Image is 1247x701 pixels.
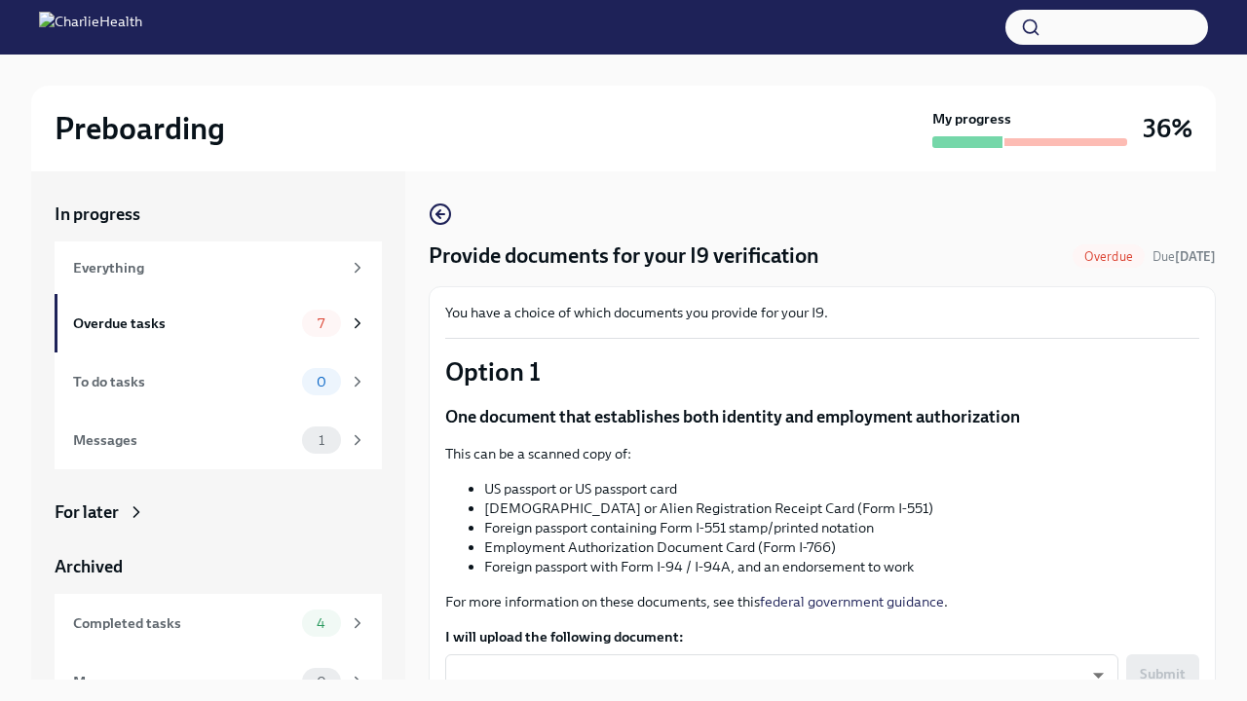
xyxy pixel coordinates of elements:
div: Overdue tasks [73,313,294,334]
span: 0 [305,375,338,389]
li: [DEMOGRAPHIC_DATA] or Alien Registration Receipt Card (Form I-551) [484,498,1199,518]
div: Messages [73,429,294,451]
span: Overdue [1073,249,1145,264]
div: Messages [73,671,294,692]
a: Everything [55,241,382,294]
div: To do tasks [73,371,294,392]
p: You have a choice of which documents you provide for your I9. [445,303,1199,322]
p: This can be a scanned copy of: [445,444,1199,463]
div: Everything [73,257,341,278]
div: ​ [445,654,1118,693]
strong: My progress [932,109,1011,129]
strong: [DATE] [1175,249,1216,264]
a: Completed tasks4 [55,594,382,652]
p: For more information on these documents, see this . [445,592,1199,611]
a: To do tasks0 [55,352,382,411]
span: August 25th, 2025 06:00 [1153,247,1216,266]
p: One document that establishes both identity and employment authorization [445,405,1199,428]
span: 7 [306,316,336,331]
a: Archived [55,555,382,578]
h3: 36% [1143,111,1192,146]
span: 1 [307,433,336,448]
a: For later [55,500,382,524]
span: 0 [305,675,338,689]
li: Employment Authorization Document Card (Form I-766) [484,537,1199,557]
a: In progress [55,203,382,226]
a: Messages1 [55,411,382,469]
img: CharlieHealth [39,12,142,43]
li: Foreign passport containing Form I-551 stamp/printed notation [484,518,1199,537]
h2: Preboarding [55,109,225,148]
a: Overdue tasks7 [55,294,382,352]
div: Completed tasks [73,612,294,634]
a: federal government guidance [760,593,944,610]
label: I will upload the following document: [445,627,1199,646]
span: Due [1153,249,1216,264]
li: Foreign passport with Form I-94 / I-94A, and an endorsement to work [484,557,1199,576]
li: US passport or US passport card [484,479,1199,498]
div: For later [55,500,119,524]
h4: Provide documents for your I9 verification [429,241,819,271]
p: Option 1 [445,354,1199,389]
span: 4 [305,616,337,631]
